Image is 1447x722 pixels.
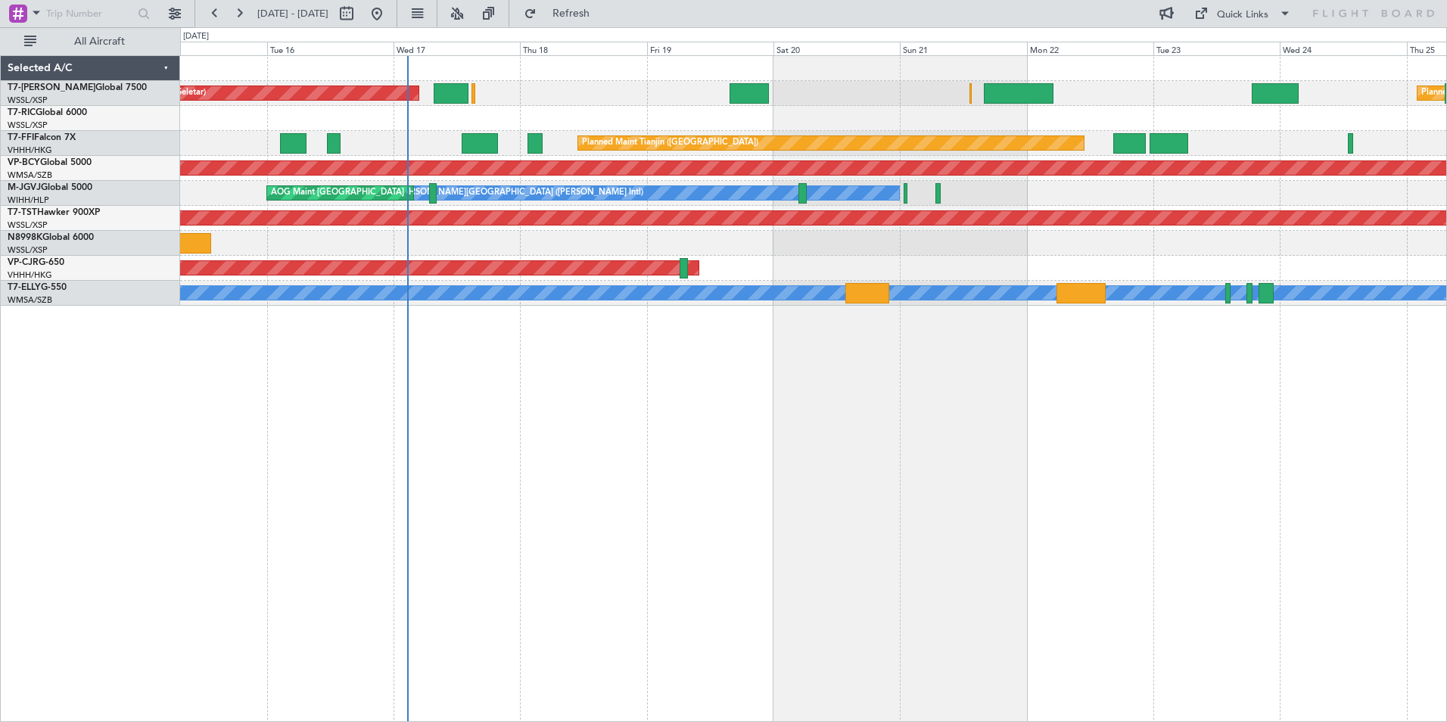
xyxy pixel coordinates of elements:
[8,108,36,117] span: T7-RIC
[39,36,160,47] span: All Aircraft
[257,7,328,20] span: [DATE] - [DATE]
[8,120,48,131] a: WSSL/XSP
[140,42,266,55] div: Mon 15
[1153,42,1280,55] div: Tue 23
[8,269,52,281] a: VHHH/HKG
[8,208,37,217] span: T7-TST
[8,83,147,92] a: T7-[PERSON_NAME]Global 7500
[582,132,758,154] div: Planned Maint Tianjin ([GEOGRAPHIC_DATA])
[1280,42,1406,55] div: Wed 24
[8,133,76,142] a: T7-FFIFalcon 7X
[8,108,87,117] a: T7-RICGlobal 6000
[900,42,1026,55] div: Sun 21
[8,219,48,231] a: WSSL/XSP
[8,170,52,181] a: WMSA/SZB
[8,183,41,192] span: M-JGVJ
[8,208,100,217] a: T7-TSTHawker 900XP
[1187,2,1299,26] button: Quick Links
[8,258,39,267] span: VP-CJR
[540,8,603,19] span: Refresh
[8,244,48,256] a: WSSL/XSP
[8,83,95,92] span: T7-[PERSON_NAME]
[520,42,646,55] div: Thu 18
[17,30,164,54] button: All Aircraft
[267,42,394,55] div: Tue 16
[8,145,52,156] a: VHHH/HKG
[647,42,773,55] div: Fri 19
[183,30,209,43] div: [DATE]
[517,2,608,26] button: Refresh
[8,283,41,292] span: T7-ELLY
[8,233,42,242] span: N8998K
[8,183,92,192] a: M-JGVJGlobal 5000
[8,195,49,206] a: WIHH/HLP
[8,258,64,267] a: VP-CJRG-650
[271,182,448,204] div: AOG Maint [GEOGRAPHIC_DATA] (Halim Intl)
[394,42,520,55] div: Wed 17
[8,294,52,306] a: WMSA/SZB
[1217,8,1268,23] div: Quick Links
[46,2,133,25] input: Trip Number
[8,95,48,106] a: WSSL/XSP
[8,158,40,167] span: VP-BCY
[8,283,67,292] a: T7-ELLYG-550
[8,133,34,142] span: T7-FFI
[8,233,94,242] a: N8998KGlobal 6000
[773,42,900,55] div: Sat 20
[8,158,92,167] a: VP-BCYGlobal 5000
[397,182,643,204] div: [PERSON_NAME][GEOGRAPHIC_DATA] ([PERSON_NAME] Intl)
[1027,42,1153,55] div: Mon 22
